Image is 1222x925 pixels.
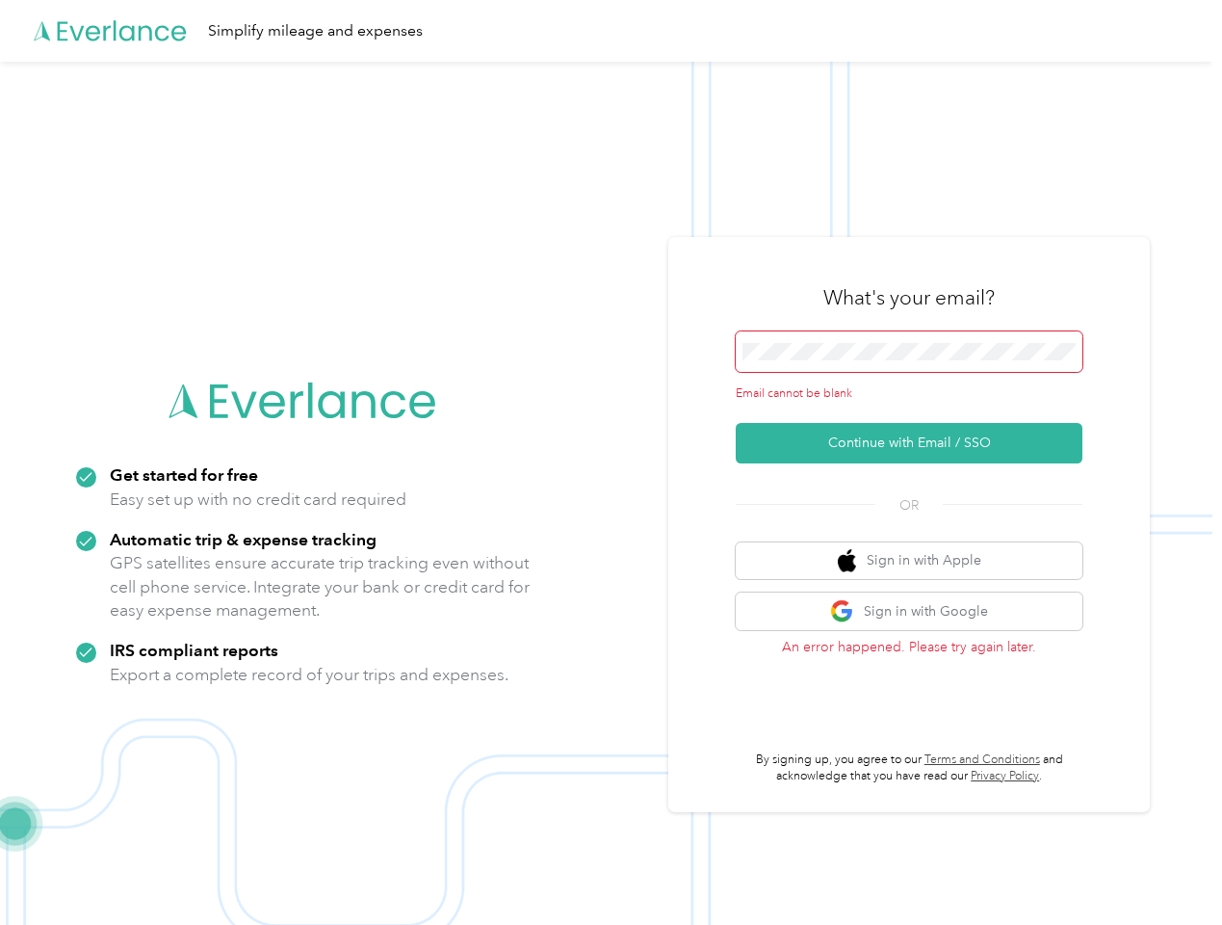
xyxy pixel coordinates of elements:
[924,753,1040,767] a: Terms and Conditions
[875,495,943,515] span: OR
[110,529,377,549] strong: Automatic trip & expense tracking
[110,464,258,485] strong: Get started for free
[838,549,857,573] img: apple logo
[823,284,995,311] h3: What's your email?
[830,599,854,623] img: google logo
[736,752,1082,785] p: By signing up, you agree to our and acknowledge that you have read our .
[736,542,1082,580] button: apple logoSign in with Apple
[208,19,423,43] div: Simplify mileage and expenses
[736,637,1082,657] p: An error happened. Please try again later.
[110,663,508,687] p: Export a complete record of your trips and expenses.
[110,551,531,622] p: GPS satellites ensure accurate trip tracking even without cell phone service. Integrate your bank...
[736,385,1082,403] div: Email cannot be blank
[736,593,1082,630] button: google logoSign in with Google
[110,488,406,512] p: Easy set up with no credit card required
[736,423,1082,463] button: Continue with Email / SSO
[971,769,1039,783] a: Privacy Policy
[110,640,278,660] strong: IRS compliant reports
